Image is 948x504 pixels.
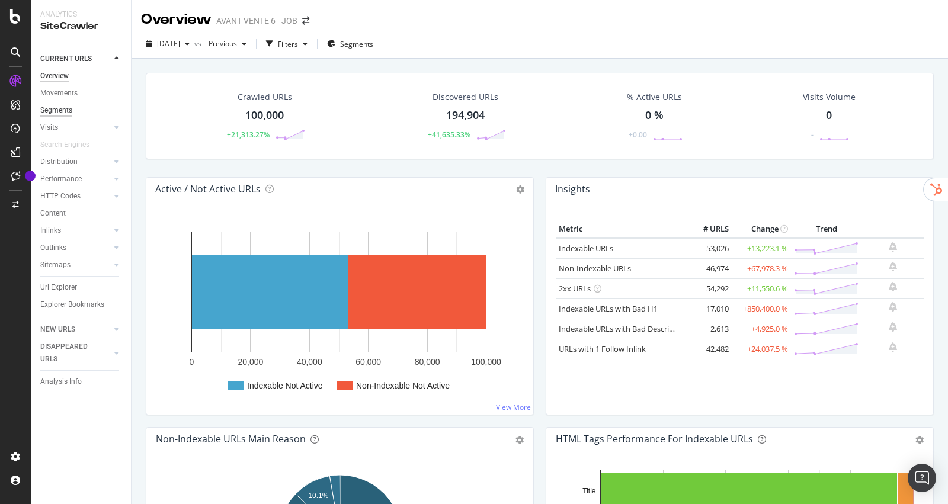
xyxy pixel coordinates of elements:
a: Non-Indexable URLs [559,263,631,274]
a: Performance [40,173,111,185]
div: +0.00 [629,130,647,140]
div: Inlinks [40,224,61,237]
a: 2xx URLs [559,283,591,294]
text: Title [582,487,596,495]
div: bell-plus [889,282,897,291]
a: Visits [40,121,111,134]
td: +13,223.1 % [732,238,791,259]
a: Movements [40,87,123,99]
th: # URLS [684,220,732,238]
td: +24,037.5 % [732,339,791,359]
h4: Active / Not Active URLs [155,181,261,197]
a: Indexable URLs with Bad H1 [559,303,658,314]
div: 100,000 [245,108,284,123]
div: bell-plus [889,242,897,252]
h4: Insights [555,181,590,197]
td: +11,550.6 % [732,278,791,298]
a: Inlinks [40,224,111,237]
div: - [811,130,814,140]
div: 194,904 [446,108,485,123]
div: Overview [141,9,212,30]
div: SiteCrawler [40,20,121,33]
a: CURRENT URLS [40,53,111,65]
a: Distribution [40,156,111,168]
div: bell-plus [889,322,897,332]
button: Segments [322,34,378,53]
button: Previous [204,34,251,53]
span: 2025 Sep. 8th [157,38,180,49]
div: Movements [40,87,78,99]
td: 46,974 [684,258,732,278]
span: Segments [340,39,373,49]
a: Indexable URLs with Bad Description [559,323,688,334]
div: bell-plus [889,342,897,352]
i: Options [516,185,524,194]
td: 42,482 [684,339,732,359]
a: Content [40,207,123,220]
div: Non-Indexable URLs Main Reason [156,433,306,445]
span: vs [194,38,204,49]
td: 53,026 [684,238,732,259]
div: CURRENT URLS [40,53,92,65]
div: Performance [40,173,82,185]
svg: A chart. [156,220,524,405]
div: DISAPPEARED URLS [40,341,100,365]
text: 100,000 [471,357,501,367]
button: Filters [261,34,312,53]
a: NEW URLS [40,323,111,336]
div: bell-plus [889,262,897,271]
text: Non-Indexable Not Active [356,381,450,390]
div: Content [40,207,66,220]
div: % Active URLs [627,91,682,103]
div: +41,635.33% [428,130,470,140]
div: Segments [40,104,72,117]
div: Explorer Bookmarks [40,298,104,311]
a: Indexable URLs [559,243,613,253]
text: 40,000 [297,357,322,367]
div: HTTP Codes [40,190,81,203]
div: Filters [278,39,298,49]
div: Tooltip anchor [25,171,36,181]
div: gear [515,436,524,444]
div: arrow-right-arrow-left [302,17,309,25]
div: Search Engines [40,139,89,151]
div: Outlinks [40,242,66,254]
a: Search Engines [40,139,101,151]
div: Analytics [40,9,121,20]
a: Segments [40,104,123,117]
div: AVANT VENTE 6 - JOB [216,15,297,27]
text: 80,000 [415,357,440,367]
td: +4,925.0 % [732,319,791,339]
div: Analysis Info [40,375,82,388]
text: 0 [190,357,194,367]
a: URLs with 1 Follow Inlink [559,344,646,354]
text: Indexable Not Active [247,381,323,390]
div: Visits Volume [803,91,856,103]
a: DISAPPEARED URLS [40,341,111,365]
text: 60,000 [355,357,381,367]
div: Crawled URLs [238,91,292,103]
td: +67,978.3 % [732,258,791,278]
td: +850,400.0 % [732,298,791,319]
button: [DATE] [141,34,194,53]
div: Sitemaps [40,259,71,271]
text: 10.1% [308,492,328,500]
a: View More [496,402,531,412]
div: bell-plus [889,302,897,312]
a: Analysis Info [40,375,123,388]
div: Visits [40,121,58,134]
text: 20,000 [238,357,263,367]
div: gear [915,436,924,444]
div: Url Explorer [40,281,77,294]
div: Overview [40,70,69,82]
th: Trend [791,220,861,238]
a: Outlinks [40,242,111,254]
a: Sitemaps [40,259,111,271]
div: 0 % [645,108,664,123]
div: Distribution [40,156,78,168]
div: HTML Tags Performance for Indexable URLs [556,433,753,445]
div: Open Intercom Messenger [908,464,936,492]
th: Change [732,220,791,238]
a: HTTP Codes [40,190,111,203]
